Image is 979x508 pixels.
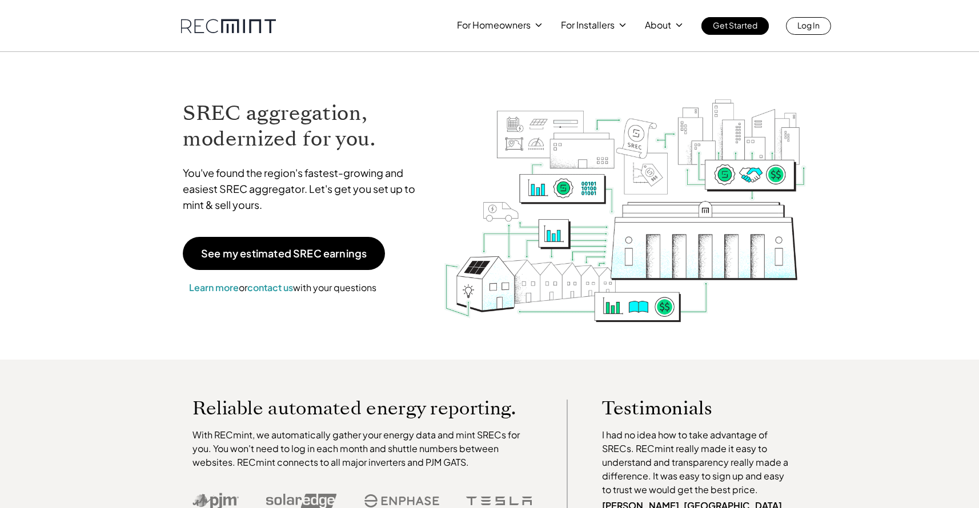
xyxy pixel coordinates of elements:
[201,248,367,259] p: See my estimated SREC earnings
[443,69,808,325] img: RECmint value cycle
[189,281,239,293] a: Learn more
[192,400,533,417] p: Reliable automated energy reporting.
[713,17,757,33] p: Get Started
[183,165,426,213] p: You've found the region's fastest-growing and easiest SREC aggregator. Let's get you set up to mi...
[602,428,794,497] p: I had no idea how to take advantage of SRECs. RECmint really made it easy to understand and trans...
[192,428,533,469] p: With RECmint, we automatically gather your energy data and mint SRECs for you. You won't need to ...
[645,17,671,33] p: About
[247,281,293,293] a: contact us
[457,17,531,33] p: For Homeowners
[183,100,426,152] h1: SREC aggregation, modernized for you.
[797,17,820,33] p: Log In
[602,400,772,417] p: Testimonials
[701,17,769,35] a: Get Started
[183,280,383,295] p: or with your questions
[561,17,615,33] p: For Installers
[786,17,831,35] a: Log In
[183,237,385,270] a: See my estimated SREC earnings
